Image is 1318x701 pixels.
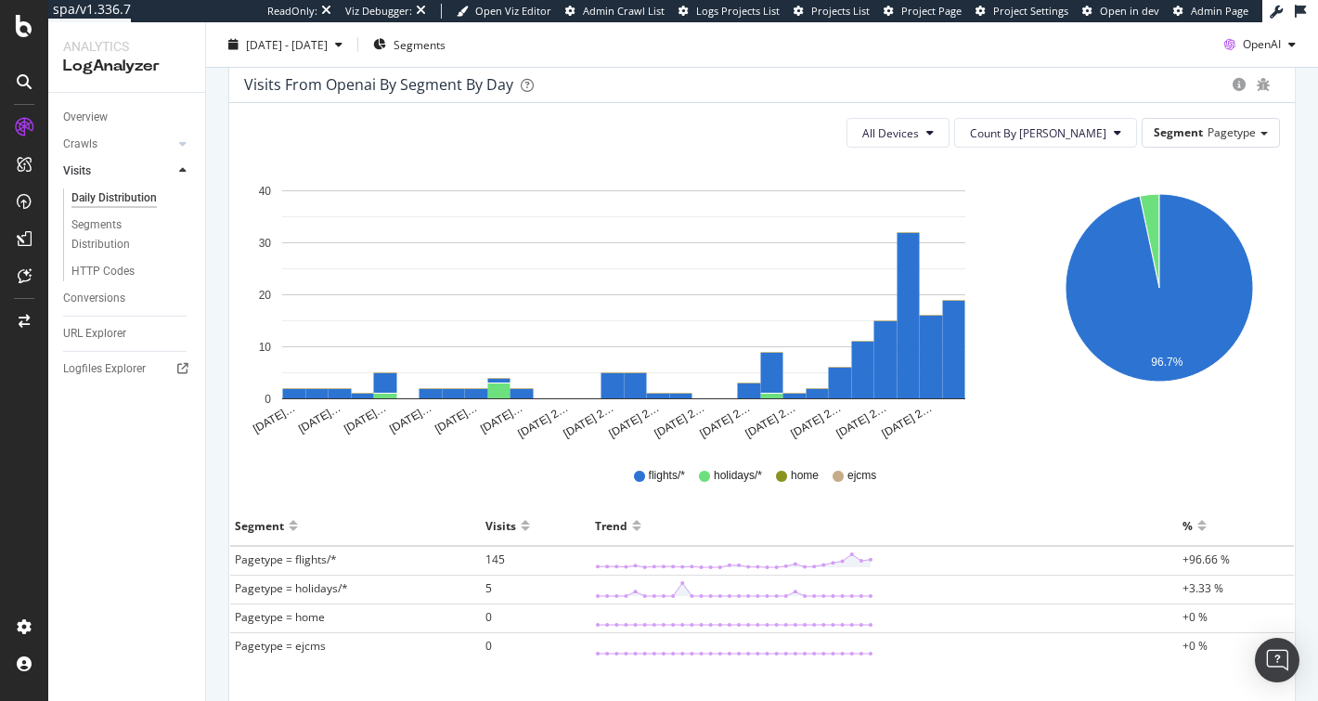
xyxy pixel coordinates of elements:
text: 40 [259,185,272,198]
a: URL Explorer [63,324,192,344]
div: LogAnalyzer [63,56,190,77]
div: % [1182,511,1193,540]
div: Crawls [63,135,97,154]
button: [DATE] - [DATE] [221,30,350,59]
a: Crawls [63,135,174,154]
text: 20 [259,289,272,302]
span: +0 % [1182,609,1208,625]
svg: A chart. [244,162,1003,441]
span: Count By Day [970,125,1106,141]
a: Open in dev [1082,4,1159,19]
a: Conversions [63,289,192,308]
span: [DATE] - [DATE] [246,36,328,52]
span: ejcms [847,468,876,484]
a: Projects List [794,4,870,19]
span: Pagetype = holidays/* [235,580,348,596]
span: 145 [485,552,505,567]
a: Logs Projects List [678,4,780,19]
span: flights/* [649,468,685,484]
div: Logfiles Explorer [63,359,146,379]
div: Analytics [63,37,190,56]
span: Logs Projects List [696,4,780,18]
div: URL Explorer [63,324,126,344]
span: Pagetype [1208,124,1256,140]
div: Visits [63,162,91,181]
a: Admin Crawl List [565,4,665,19]
text: 96.7% [1151,356,1182,369]
div: Trend [595,511,627,540]
a: Project Settings [976,4,1068,19]
button: OpenAI [1217,30,1303,59]
span: Project Page [901,4,962,18]
span: Segments [394,36,446,52]
span: +96.66 % [1182,552,1230,567]
span: Pagetype = ejcms [235,638,326,654]
span: Open Viz Editor [475,4,551,18]
div: bug [1256,78,1271,91]
span: Admin Page [1191,4,1248,18]
button: Segments [366,30,453,59]
div: ReadOnly: [267,4,317,19]
div: Daily Distribution [71,188,157,208]
button: Count By [PERSON_NAME] [954,118,1137,148]
span: Projects List [811,4,870,18]
div: Visits [485,511,516,540]
span: home [791,468,819,484]
span: holidays/* [714,468,762,484]
button: All Devices [846,118,950,148]
div: circle-info [1232,78,1247,91]
span: All Devices [862,125,919,141]
div: Viz Debugger: [345,4,412,19]
span: Admin Crawl List [583,4,665,18]
span: Pagetype = flights/* [235,552,337,567]
span: 0 [485,638,492,654]
a: Logfiles Explorer [63,359,192,379]
div: Segments Distribution [71,215,174,254]
span: Pagetype = home [235,609,325,625]
div: Visits from openai by Segment by Day [244,75,513,94]
a: Admin Page [1173,4,1248,19]
span: Segment [1154,124,1203,140]
a: Visits [63,162,174,181]
span: Project Settings [993,4,1068,18]
span: 0 [485,609,492,625]
a: Project Page [884,4,962,19]
a: Open Viz Editor [457,4,551,19]
span: +3.33 % [1182,580,1223,596]
div: HTTP Codes [71,262,135,281]
svg: A chart. [1042,162,1277,441]
text: 10 [259,341,272,354]
span: 5 [485,580,492,596]
div: Conversions [63,289,125,308]
text: 0 [265,393,271,406]
a: Overview [63,108,192,127]
div: Open Intercom Messenger [1255,638,1299,682]
a: HTTP Codes [71,262,192,281]
text: 30 [259,237,272,250]
span: OpenAI [1243,36,1281,52]
a: Segments Distribution [71,215,192,254]
div: Segment [235,511,284,540]
div: Overview [63,108,108,127]
span: Open in dev [1100,4,1159,18]
span: +0 % [1182,638,1208,654]
a: Daily Distribution [71,188,192,208]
